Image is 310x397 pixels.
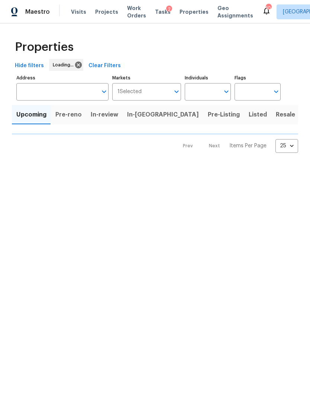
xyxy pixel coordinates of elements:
[15,43,74,51] span: Properties
[249,109,267,120] span: Listed
[166,6,172,13] div: 2
[16,109,46,120] span: Upcoming
[171,86,182,97] button: Open
[276,109,295,120] span: Resale
[266,4,271,12] div: 10
[117,89,142,95] span: 1 Selected
[16,76,109,80] label: Address
[85,59,124,73] button: Clear Filters
[15,61,44,70] span: Hide filters
[49,59,83,71] div: Loading...
[99,86,109,97] button: Open
[12,59,47,73] button: Hide filters
[53,61,77,69] span: Loading...
[271,86,281,97] button: Open
[88,61,121,70] span: Clear Filters
[185,76,231,80] label: Individuals
[155,9,171,14] span: Tasks
[25,8,50,16] span: Maestro
[275,136,298,155] div: 25
[229,142,267,150] p: Items Per Page
[112,76,181,80] label: Markets
[217,4,253,19] span: Geo Assignments
[95,8,118,16] span: Projects
[71,8,86,16] span: Visits
[235,76,281,80] label: Flags
[127,4,146,19] span: Work Orders
[180,8,209,16] span: Properties
[176,139,298,153] nav: Pagination Navigation
[208,109,240,120] span: Pre-Listing
[91,109,118,120] span: In-review
[221,86,232,97] button: Open
[127,109,199,120] span: In-[GEOGRAPHIC_DATA]
[55,109,82,120] span: Pre-reno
